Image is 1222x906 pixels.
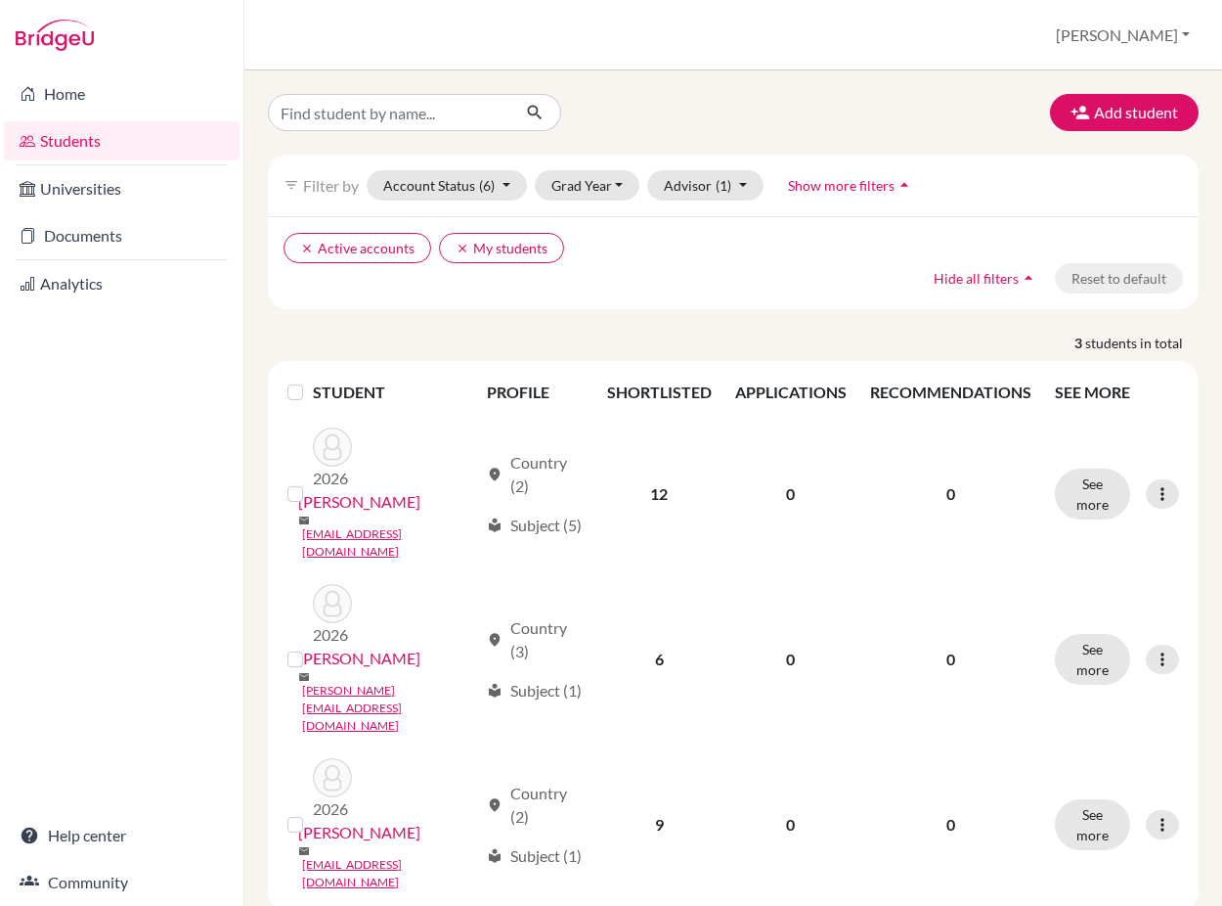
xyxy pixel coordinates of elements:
img: Ábrahám, Emma [313,428,352,467]
p: 0 [870,482,1031,506]
a: [PERSON_NAME] [298,647,420,670]
div: Country (2) [487,782,584,829]
span: mail [298,515,310,526]
th: STUDENT [313,369,474,416]
button: Grad Year [535,170,640,201]
span: Filter by [303,176,359,195]
p: 2026 [313,467,352,490]
a: Community [4,863,240,902]
span: (1) [716,177,731,194]
td: 0 [723,416,858,572]
th: SEE MORE [1043,369,1191,416]
button: clearMy students [439,233,564,263]
div: Country (3) [487,616,584,663]
td: 12 [595,416,723,572]
span: mail [298,845,310,857]
span: mail [298,671,310,683]
th: APPLICATIONS [723,369,858,416]
i: arrow_drop_up [895,175,914,195]
a: [PERSON_NAME] [298,821,420,844]
div: Subject (5) [487,514,582,537]
i: clear [456,242,469,255]
a: Universities [4,169,240,208]
div: Subject (1) [487,844,582,868]
a: [PERSON_NAME][EMAIL_ADDRESS][DOMAIN_NAME] [302,682,477,735]
a: Home [4,74,240,113]
img: Kecskés, Kinga [313,758,352,797]
a: Documents [4,216,240,255]
button: See more [1055,469,1130,520]
a: Analytics [4,264,240,303]
a: Students [4,121,240,160]
button: See more [1055,799,1130,850]
span: location_on [487,632,502,648]
span: local_library [487,683,502,699]
button: Show more filtersarrow_drop_up [771,170,931,201]
div: Subject (1) [487,679,582,702]
button: Advisor(1) [647,170,764,201]
td: 6 [595,572,723,747]
i: clear [300,242,314,255]
span: Hide all filters [934,270,1019,287]
span: location_on [487,467,502,482]
input: Find student by name... [268,94,510,131]
a: [EMAIL_ADDRESS][DOMAIN_NAME] [302,856,477,891]
td: 0 [723,747,858,903]
td: 0 [723,572,858,747]
p: 2026 [313,797,352,821]
th: PROFILE [475,369,595,416]
span: Show more filters [788,177,895,194]
span: location_on [487,797,502,813]
a: [EMAIL_ADDRESS][DOMAIN_NAME] [302,525,477,561]
div: Country (2) [487,451,584,498]
button: clearActive accounts [284,233,431,263]
i: filter_list [284,177,299,193]
img: Bridge-U [16,20,94,51]
button: See more [1055,634,1130,685]
p: 2026 [313,623,352,647]
a: Help center [4,816,240,855]
img: Demény, Dávid [313,584,352,623]
th: SHORTLISTED [595,369,723,416]
a: [PERSON_NAME] [298,490,420,514]
strong: 3 [1074,333,1085,353]
span: (6) [479,177,495,194]
p: 0 [870,813,1031,837]
span: local_library [487,848,502,864]
th: RECOMMENDATIONS [858,369,1043,416]
p: 0 [870,648,1031,671]
button: Reset to default [1055,263,1183,294]
span: students in total [1085,333,1199,353]
td: 9 [595,747,723,903]
button: Hide all filtersarrow_drop_up [917,263,1055,294]
span: local_library [487,518,502,533]
i: arrow_drop_up [1019,268,1038,288]
button: Account Status(6) [367,170,527,201]
button: [PERSON_NAME] [1047,17,1199,54]
button: Add student [1050,94,1199,131]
